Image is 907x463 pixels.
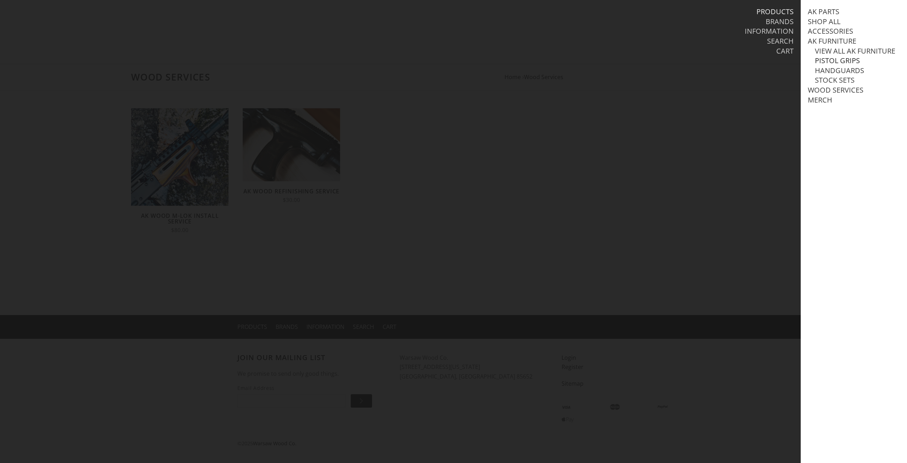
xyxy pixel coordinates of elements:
[808,17,840,26] a: Shop All
[745,27,794,36] a: Information
[808,95,832,105] a: Merch
[808,7,839,16] a: AK Parts
[776,46,794,56] a: Cart
[767,37,794,46] a: Search
[766,17,794,26] a: Brands
[815,76,855,85] a: Stock Sets
[808,37,856,46] a: AK Furniture
[815,66,864,75] a: Handguards
[815,56,860,65] a: Pistol Grips
[808,27,853,36] a: Accessories
[808,86,863,95] a: Wood Services
[756,7,794,16] a: Products
[815,46,895,56] a: View all AK Furniture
